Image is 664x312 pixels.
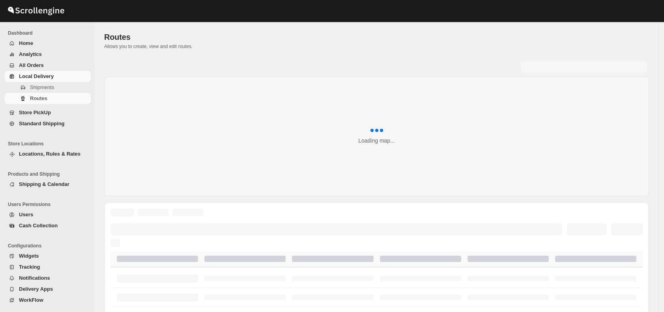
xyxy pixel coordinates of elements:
[19,297,43,303] span: WorkFlow
[5,251,91,262] button: Widgets
[358,137,395,145] div: Loading map...
[8,243,91,249] span: Configurations
[30,84,54,90] span: Shipments
[5,262,91,273] button: Tracking
[19,181,69,187] span: Shipping & Calendar
[5,295,91,306] button: WorkFlow
[8,201,91,208] span: Users Permissions
[5,49,91,60] button: Analytics
[5,209,91,220] button: Users
[5,220,91,231] button: Cash Collection
[19,264,40,270] span: Tracking
[19,110,51,115] span: Store PickUp
[19,151,80,157] span: Locations, Rules & Rates
[5,82,91,93] button: Shipments
[19,253,39,259] span: Widgets
[5,273,91,284] button: Notifications
[5,179,91,190] button: Shipping & Calendar
[8,141,91,147] span: Store Locations
[8,171,91,177] span: Products and Shipping
[5,38,91,49] button: Home
[8,30,91,36] span: Dashboard
[30,95,47,101] span: Routes
[5,149,91,160] button: Locations, Rules & Rates
[104,33,131,41] span: Routes
[19,212,33,217] span: Users
[19,73,54,79] span: Local Delivery
[5,60,91,71] button: All Orders
[19,40,33,46] span: Home
[19,275,50,281] span: Notifications
[19,62,44,68] span: All Orders
[5,284,91,295] button: Delivery Apps
[5,93,91,104] button: Routes
[104,43,649,50] p: Allows you to create, view and edit routes.
[19,223,58,228] span: Cash Collection
[19,51,42,57] span: Analytics
[19,121,65,126] span: Standard Shipping
[19,286,53,292] span: Delivery Apps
